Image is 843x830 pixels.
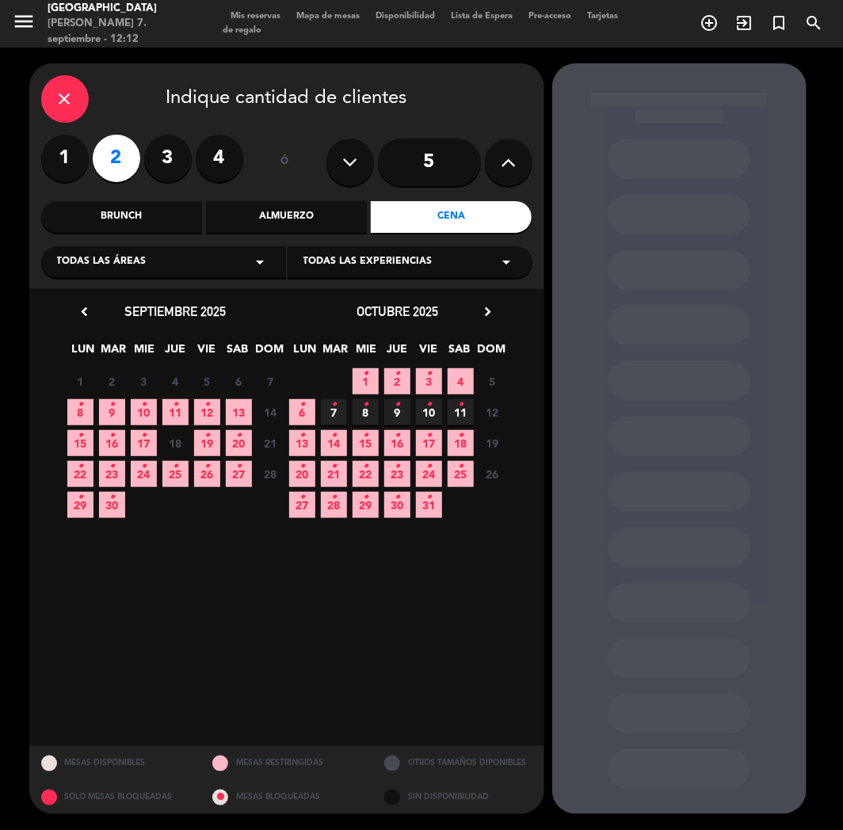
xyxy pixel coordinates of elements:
span: VIE [193,340,219,366]
span: 8 [67,399,93,425]
span: 6 [226,368,252,394]
span: 17 [416,430,442,456]
span: MIE [353,340,380,366]
i: • [331,423,337,448]
span: 18 [162,430,189,456]
i: exit_to_app [734,13,753,32]
span: Todas las áreas [57,254,147,270]
span: SAB [446,340,472,366]
i: • [331,485,337,510]
div: MESAS BLOQUEADAS [200,780,372,814]
span: 13 [226,399,252,425]
i: • [204,423,210,448]
span: 10 [131,399,157,425]
i: • [426,485,432,510]
i: • [236,423,242,448]
span: septiembre 2025 [125,303,227,319]
span: 30 [384,492,410,518]
span: MIE [132,340,158,366]
label: 3 [144,135,192,182]
span: 6 [289,399,315,425]
span: 22 [353,461,379,487]
span: 21 [321,461,347,487]
i: • [395,423,400,448]
span: 27 [289,492,315,518]
span: 4 [448,368,474,394]
span: 24 [131,461,157,487]
span: 2 [99,368,125,394]
i: • [78,392,83,417]
span: 24 [416,461,442,487]
span: Pre-acceso [521,12,579,21]
i: chevron_right [480,303,497,320]
span: Mapa de mesas [288,12,368,21]
span: 30 [99,492,125,518]
span: 4 [162,368,189,394]
span: 12 [194,399,220,425]
span: 27 [226,461,252,487]
i: • [426,361,432,386]
i: • [458,392,463,417]
span: 22 [67,461,93,487]
i: arrow_drop_down [251,253,270,272]
span: 25 [162,461,189,487]
span: 25 [448,461,474,487]
div: [GEOGRAPHIC_DATA] [48,1,199,17]
i: search [804,13,823,32]
i: arrow_drop_down [498,253,517,272]
span: 11 [162,399,189,425]
span: SAB [224,340,250,366]
span: 5 [194,368,220,394]
i: • [78,423,83,448]
span: Disponibilidad [368,12,443,21]
i: • [426,423,432,448]
span: Lista de Espera [443,12,521,21]
span: 21 [257,430,284,456]
i: • [141,392,147,417]
span: Todas las experiencias [303,254,433,270]
span: 26 [479,461,505,487]
div: Cena [371,201,532,233]
span: 16 [384,430,410,456]
span: 19 [479,430,505,456]
span: 29 [67,492,93,518]
i: • [109,485,115,510]
span: 5 [479,368,505,394]
i: • [299,454,305,479]
i: chevron_left [77,303,93,320]
span: 19 [194,430,220,456]
span: 12 [479,399,505,425]
label: 2 [93,135,140,182]
span: 20 [226,430,252,456]
i: • [363,423,368,448]
span: 20 [289,461,315,487]
label: 1 [41,135,89,182]
i: • [363,485,368,510]
span: 23 [99,461,125,487]
i: • [426,392,432,417]
div: Almuerzo [206,201,367,233]
i: • [78,454,83,479]
div: Brunch [41,201,202,233]
span: Mis reservas [223,12,288,21]
i: • [458,454,463,479]
i: • [426,454,432,479]
span: 16 [99,430,125,456]
i: • [141,423,147,448]
span: 17 [131,430,157,456]
div: MESAS RESTRINGIDAS [200,746,372,780]
i: • [395,361,400,386]
i: • [78,485,83,510]
span: 1 [67,368,93,394]
i: • [236,454,242,479]
span: 13 [289,430,315,456]
div: ó [259,135,311,190]
i: • [173,392,178,417]
i: add_circle_outline [700,13,719,32]
span: VIE [415,340,441,366]
i: • [109,454,115,479]
span: 15 [353,430,379,456]
span: 8 [353,399,379,425]
span: JUE [162,340,189,366]
i: • [204,454,210,479]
